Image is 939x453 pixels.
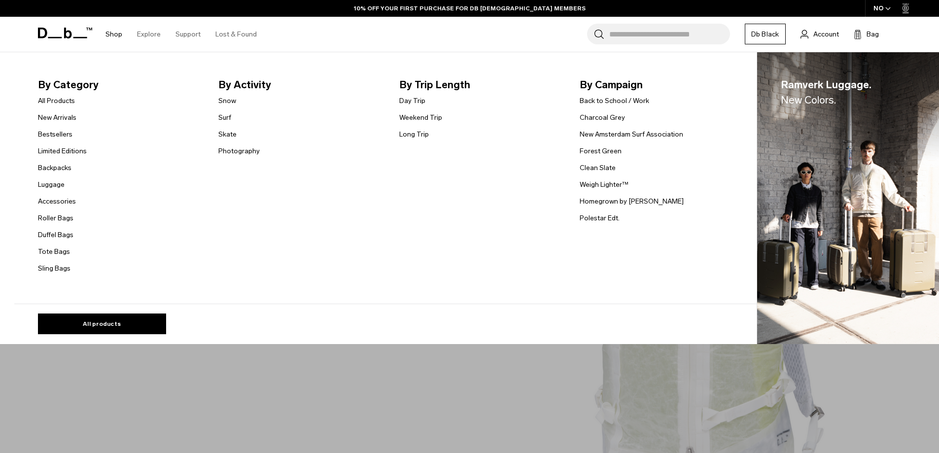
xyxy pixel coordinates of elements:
a: Accessories [38,196,76,207]
a: Roller Bags [38,213,73,223]
span: By Trip Length [399,77,564,93]
a: Shop [105,17,122,52]
a: Db Black [745,24,786,44]
a: All products [38,314,166,334]
a: Limited Editions [38,146,87,156]
a: Account [800,28,839,40]
nav: Main Navigation [98,17,264,52]
a: Luggage [38,179,65,190]
a: Homegrown by [PERSON_NAME] [580,196,684,207]
a: Bestsellers [38,129,72,139]
a: Weekend Trip [399,112,442,123]
span: New Colors. [781,94,836,106]
span: By Category [38,77,203,93]
a: Backpacks [38,163,71,173]
a: Explore [137,17,161,52]
span: Account [813,29,839,39]
button: Bag [854,28,879,40]
span: By Activity [218,77,383,93]
a: Forest Green [580,146,622,156]
span: Bag [867,29,879,39]
a: Charcoal Grey [580,112,625,123]
a: New Arrivals [38,112,76,123]
a: All Products [38,96,75,106]
a: Photography [218,146,260,156]
a: Lost & Found [215,17,257,52]
span: Ramverk Luggage. [781,77,871,108]
a: Day Trip [399,96,425,106]
a: Snow [218,96,236,106]
a: Surf [218,112,231,123]
a: Polestar Edt. [580,213,620,223]
a: New Amsterdam Surf Association [580,129,683,139]
a: Skate [218,129,237,139]
a: Support [175,17,201,52]
a: Clean Slate [580,163,616,173]
a: Duffel Bags [38,230,73,240]
a: Back to School / Work [580,96,649,106]
a: Weigh Lighter™ [580,179,628,190]
a: Long Trip [399,129,429,139]
a: 10% OFF YOUR FIRST PURCHASE FOR DB [DEMOGRAPHIC_DATA] MEMBERS [354,4,586,13]
a: Sling Bags [38,263,70,274]
a: Tote Bags [38,246,70,257]
span: By Campaign [580,77,745,93]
